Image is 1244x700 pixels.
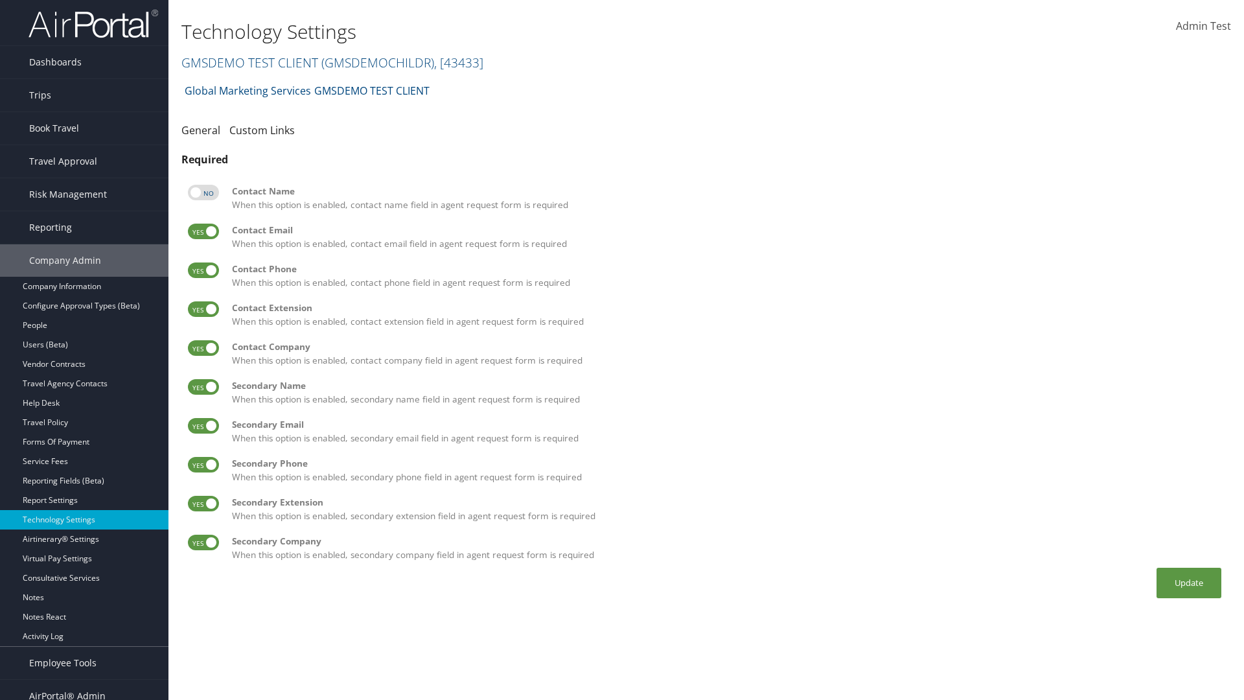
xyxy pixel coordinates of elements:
[1176,19,1231,33] span: Admin Test
[181,54,483,71] a: GMSDEMO TEST CLIENT
[232,379,1225,406] label: When this option is enabled, secondary name field in agent request form is required
[232,457,1225,484] label: When this option is enabled, secondary phone field in agent request form is required
[29,112,79,145] span: Book Travel
[232,535,1225,548] div: Secondary Company
[232,224,1225,250] label: When this option is enabled, contact email field in agent request form is required
[29,46,82,78] span: Dashboards
[321,54,434,71] span: ( GMSDEMOCHILDR )
[232,457,1225,470] div: Secondary Phone
[232,262,1225,289] label: When this option is enabled, contact phone field in agent request form is required
[1176,6,1231,47] a: Admin Test
[434,54,483,71] span: , [ 43433 ]
[232,418,1225,431] div: Secondary Email
[232,185,1225,198] div: Contact Name
[232,340,1225,367] label: When this option is enabled, contact company field in agent request form is required
[181,18,881,45] h1: Technology Settings
[232,496,1225,509] div: Secondary Extension
[314,78,430,104] a: GMSDEMO TEST CLIENT
[232,379,1225,392] div: Secondary Name
[29,79,51,111] span: Trips
[232,418,1225,445] label: When this option is enabled, secondary email field in agent request form is required
[181,152,1231,167] div: Required
[181,123,220,137] a: General
[232,301,1225,328] label: When this option is enabled, contact extension field in agent request form is required
[232,340,1225,353] div: Contact Company
[29,8,158,39] img: airportal-logo.png
[29,647,97,679] span: Employee Tools
[229,123,295,137] a: Custom Links
[29,178,107,211] span: Risk Management
[185,78,311,104] a: Global Marketing Services
[29,244,101,277] span: Company Admin
[1157,568,1221,598] button: Update
[29,145,97,178] span: Travel Approval
[232,301,1225,314] div: Contact Extension
[232,224,1225,237] div: Contact Email
[232,535,1225,561] label: When this option is enabled, secondary company field in agent request form is required
[232,262,1225,275] div: Contact Phone
[232,496,1225,522] label: When this option is enabled, secondary extension field in agent request form is required
[232,185,1225,211] label: When this option is enabled, contact name field in agent request form is required
[29,211,72,244] span: Reporting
